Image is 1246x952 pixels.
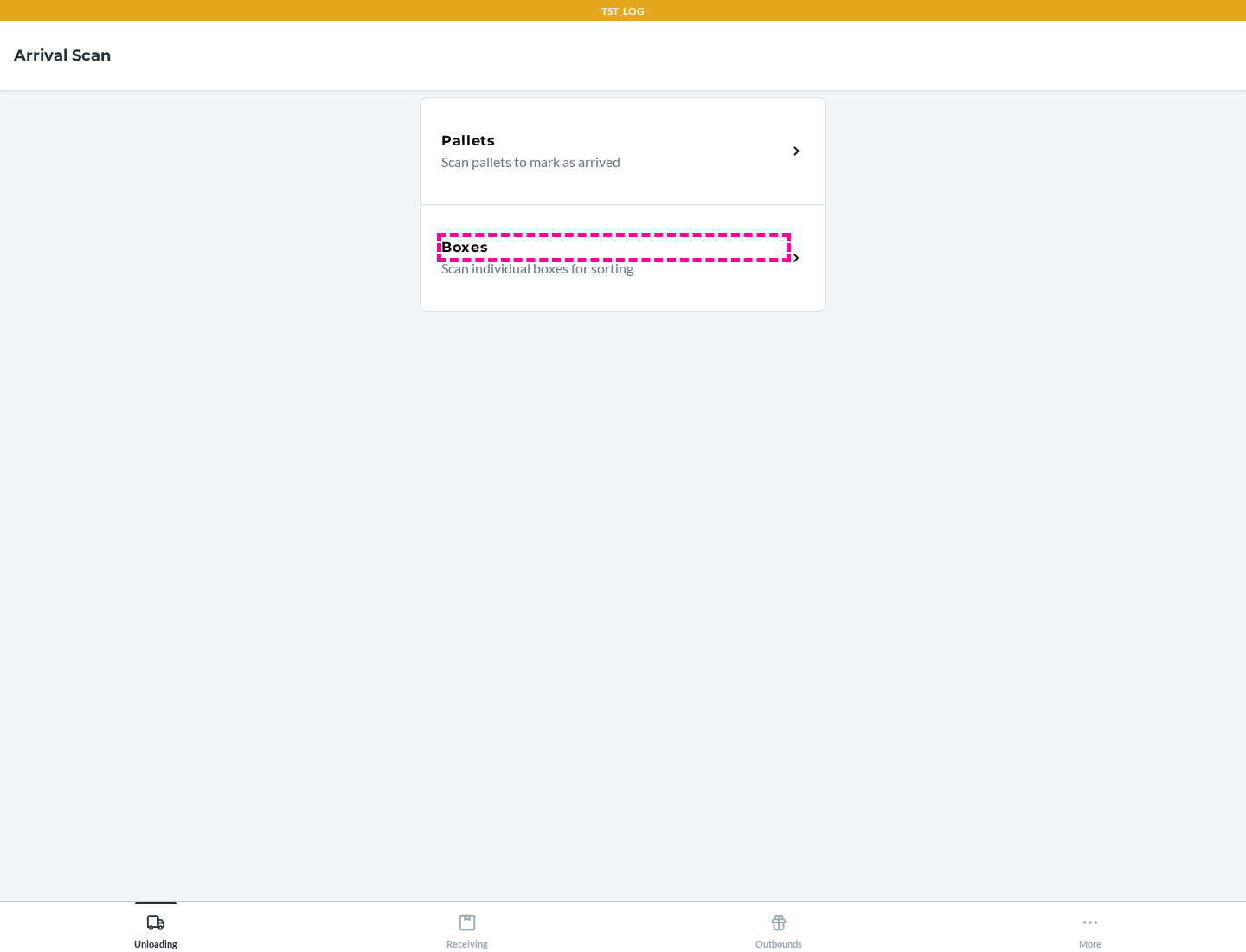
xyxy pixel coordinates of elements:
[441,258,773,279] p: Scan individual boxes for sorting
[934,902,1246,949] button: More
[446,906,488,949] div: Receiving
[441,151,773,172] p: Scan pallets to mark as arrived
[420,97,826,204] a: PalletsScan pallets to mark as arrived
[420,204,826,312] a: BoxesScan individual boxes for sorting
[601,3,645,19] p: TST_LOG
[1079,906,1101,949] div: More
[441,131,496,151] h5: Pallets
[14,44,111,67] h4: Arrival Scan
[441,237,489,258] h5: Boxes
[134,906,177,949] div: Unloading
[623,902,934,949] button: Outbounds
[311,902,623,949] button: Receiving
[755,906,802,949] div: Outbounds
